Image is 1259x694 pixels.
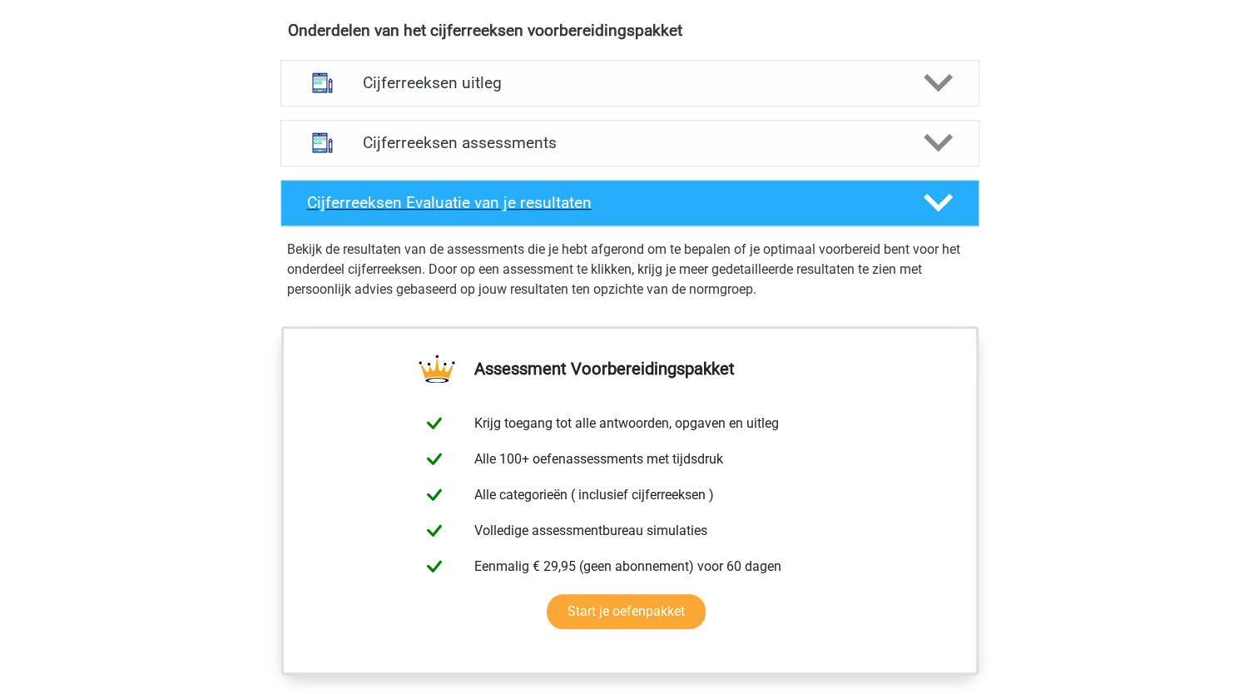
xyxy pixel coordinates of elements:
h4: Cijferreeksen Evaluatie van je resultaten [307,193,897,212]
a: Start je oefenpakket [547,594,706,629]
img: cijferreeksen assessments [301,121,344,164]
h4: Cijferreeksen assessments [363,133,897,152]
a: Cijferreeksen Evaluatie van je resultaten [274,180,986,226]
a: uitleg Cijferreeksen uitleg [274,60,986,107]
p: Bekijk de resultaten van de assessments die je hebt afgerond om te bepalen of je optimaal voorber... [287,240,973,300]
a: assessments Cijferreeksen assessments [274,120,986,166]
h4: Onderdelen van het cijferreeksen voorbereidingspakket [288,21,972,40]
h4: Cijferreeksen uitleg [363,73,897,92]
img: cijferreeksen uitleg [301,62,344,104]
